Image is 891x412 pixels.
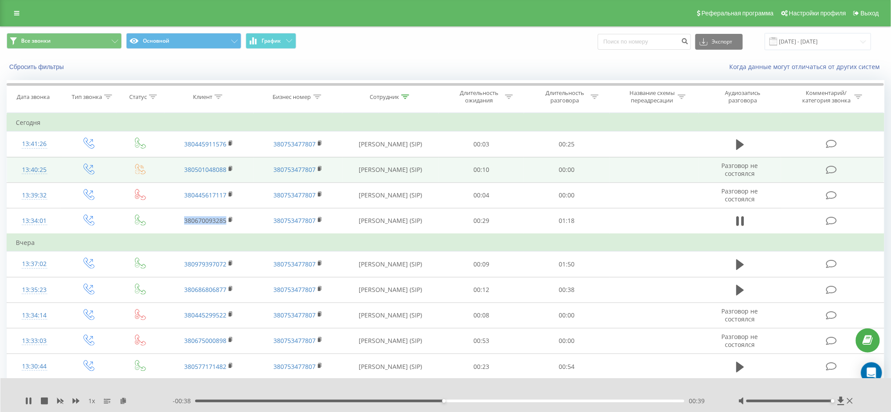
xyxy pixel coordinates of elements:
[21,37,51,44] span: Все звонки
[689,397,705,405] span: 00:39
[342,131,438,157] td: [PERSON_NAME] (SIP)
[439,157,524,182] td: 00:10
[16,187,53,204] div: 13:39:32
[439,131,524,157] td: 00:03
[273,165,316,174] a: 380753477807
[342,157,438,182] td: [PERSON_NAME] (SIP)
[184,260,226,268] a: 380979397072
[439,354,524,379] td: 00:23
[184,191,226,199] a: 380445617117
[370,93,399,101] div: Сотрудник
[88,397,95,405] span: 1 x
[714,89,771,104] div: Аудиозапись разговора
[262,38,281,44] span: График
[273,216,316,225] a: 380753477807
[273,140,316,148] a: 380753477807
[722,161,758,178] span: Разговор не состоялся
[16,255,53,273] div: 13:37:02
[16,281,53,299] div: 13:35:23
[7,114,884,131] td: Сегодня
[16,332,53,350] div: 13:33:03
[173,397,195,405] span: - 00:38
[542,89,589,104] div: Длительность разговора
[524,157,610,182] td: 00:00
[246,33,296,49] button: График
[129,93,147,101] div: Статус
[722,332,758,349] span: Разговор не состоялся
[184,216,226,225] a: 380670093285
[7,33,122,49] button: Все звонки
[273,336,316,345] a: 380753477807
[722,307,758,323] span: Разговор не состоялся
[598,34,691,50] input: Поиск по номеру
[730,62,884,71] a: Когда данные могут отличаться от других систем
[439,182,524,208] td: 00:04
[524,354,610,379] td: 00:54
[439,303,524,328] td: 00:08
[801,89,852,104] div: Комментарий/категория звонка
[184,285,226,294] a: 380686806877
[831,399,835,403] div: Accessibility label
[439,277,524,303] td: 00:12
[861,362,882,383] div: Open Intercom Messenger
[702,10,774,17] span: Реферальная программа
[273,362,316,371] a: 380753477807
[524,277,610,303] td: 00:38
[861,10,879,17] span: Выход
[126,33,241,49] button: Основной
[695,34,743,50] button: Экспорт
[273,191,316,199] a: 380753477807
[629,89,676,104] div: Название схемы переадресации
[524,303,610,328] td: 00:00
[342,328,438,354] td: [PERSON_NAME] (SIP)
[524,328,610,354] td: 00:00
[16,358,53,375] div: 13:30:44
[342,208,438,234] td: [PERSON_NAME] (SIP)
[273,311,316,319] a: 380753477807
[184,165,226,174] a: 380501048088
[439,208,524,234] td: 00:29
[342,303,438,328] td: [PERSON_NAME] (SIP)
[16,161,53,179] div: 13:40:25
[7,63,68,71] button: Сбросить фильтры
[342,182,438,208] td: [PERSON_NAME] (SIP)
[722,187,758,203] span: Разговор не состоялся
[16,212,53,230] div: 13:34:01
[524,208,610,234] td: 01:18
[342,354,438,379] td: [PERSON_NAME] (SIP)
[456,89,503,104] div: Длительность ожидания
[16,307,53,324] div: 13:34:14
[7,234,884,252] td: Вчера
[342,277,438,303] td: [PERSON_NAME] (SIP)
[524,131,610,157] td: 00:25
[184,362,226,371] a: 380577171482
[273,285,316,294] a: 380753477807
[17,93,50,101] div: Дата звонка
[72,93,102,101] div: Тип звонка
[789,10,846,17] span: Настройки профиля
[439,328,524,354] td: 00:53
[184,336,226,345] a: 380675000898
[342,252,438,277] td: [PERSON_NAME] (SIP)
[193,93,212,101] div: Клиент
[524,252,610,277] td: 01:50
[524,182,610,208] td: 00:00
[439,252,524,277] td: 00:09
[442,399,446,403] div: Accessibility label
[184,311,226,319] a: 380445299522
[184,140,226,148] a: 380445911576
[273,93,311,101] div: Бизнес номер
[273,260,316,268] a: 380753477807
[16,135,53,153] div: 13:41:26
